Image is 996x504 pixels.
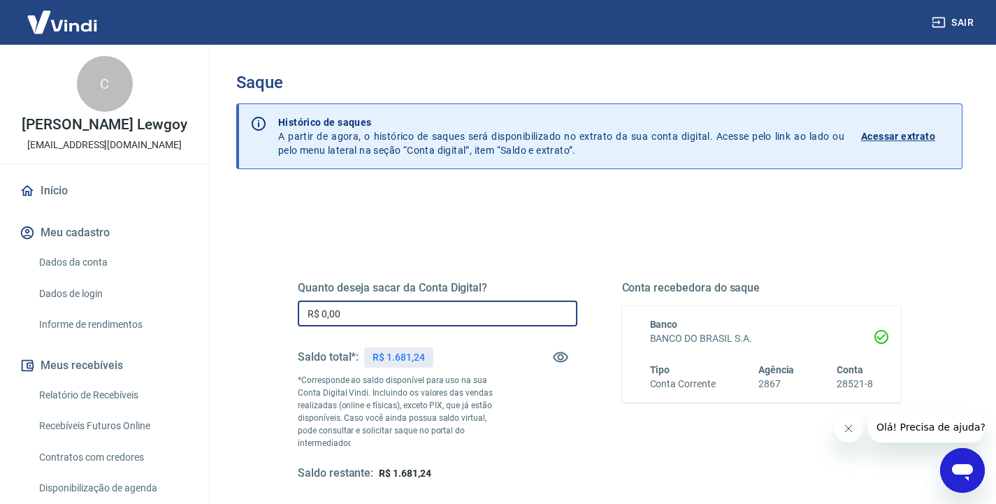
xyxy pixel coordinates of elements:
span: R$ 1.681,24 [379,468,431,479]
span: Banco [650,319,678,330]
h6: BANCO DO BRASIL S.A. [650,331,874,346]
h5: Saldo total*: [298,350,359,364]
h5: Saldo restante: [298,466,373,481]
h3: Saque [236,73,962,92]
p: Acessar extrato [861,129,935,143]
p: [EMAIL_ADDRESS][DOMAIN_NAME] [27,138,182,152]
img: Vindi [17,1,108,43]
span: Conta [837,364,863,375]
a: Recebíveis Futuros Online [34,412,192,440]
a: Informe de rendimentos [34,310,192,339]
a: Dados de login [34,280,192,308]
a: Disponibilização de agenda [34,474,192,503]
iframe: Fechar mensagem [835,415,863,442]
button: Meu cadastro [17,217,192,248]
p: A partir de agora, o histórico de saques será disponibilizado no extrato da sua conta digital. Ac... [278,115,844,157]
p: Histórico de saques [278,115,844,129]
h6: 28521-8 [837,377,873,391]
h5: Quanto deseja sacar da Conta Digital? [298,281,577,295]
div: C [77,56,133,112]
iframe: Botão para abrir a janela de mensagens [940,448,985,493]
p: R$ 1.681,24 [373,350,424,365]
h6: Conta Corrente [650,377,716,391]
button: Sair [929,10,979,36]
a: Acessar extrato [861,115,951,157]
span: Tipo [650,364,670,375]
p: *Corresponde ao saldo disponível para uso na sua Conta Digital Vindi. Incluindo os valores das ve... [298,374,507,449]
p: [PERSON_NAME] Lewgoy [22,117,187,132]
h6: 2867 [758,377,795,391]
a: Relatório de Recebíveis [34,381,192,410]
a: Início [17,175,192,206]
h5: Conta recebedora do saque [622,281,902,295]
span: Agência [758,364,795,375]
a: Contratos com credores [34,443,192,472]
button: Meus recebíveis [17,350,192,381]
span: Olá! Precisa de ajuda? [8,10,117,21]
iframe: Mensagem da empresa [868,412,985,442]
a: Dados da conta [34,248,192,277]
